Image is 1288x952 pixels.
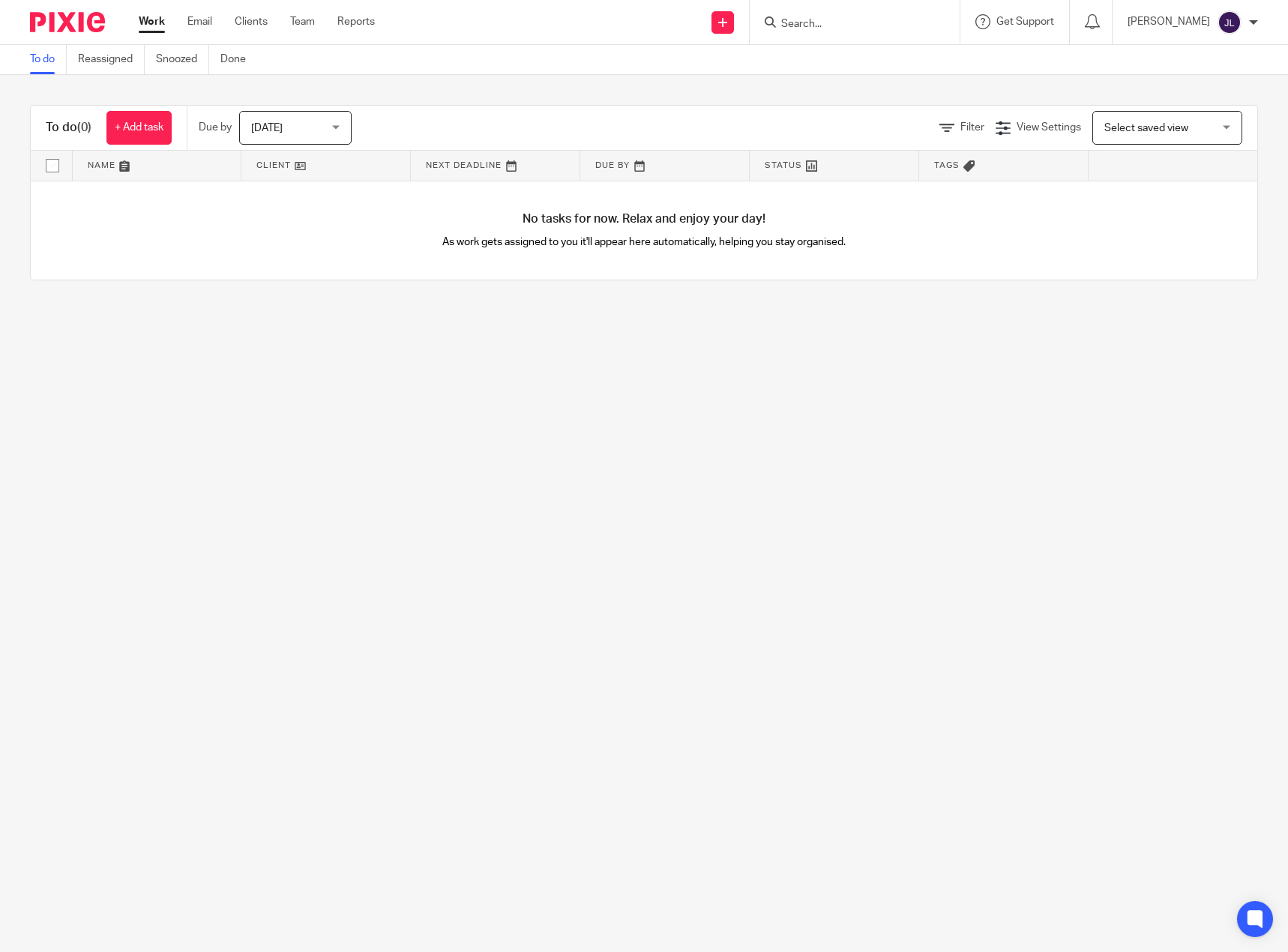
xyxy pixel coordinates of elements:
[1218,10,1242,34] img: svg%3E
[220,45,257,74] a: Done
[77,121,91,133] span: (0)
[139,14,165,29] a: Work
[960,122,984,133] span: Filter
[934,161,960,169] span: Tags
[1017,122,1081,133] span: View Settings
[235,14,268,29] a: Clients
[30,45,67,74] a: To do
[1128,14,1210,29] p: [PERSON_NAME]
[46,120,91,136] h1: To do
[996,16,1054,27] span: Get Support
[31,211,1257,227] h4: No tasks for now. Relax and enjoy your day!
[187,14,212,29] a: Email
[251,123,283,133] span: [DATE]
[337,14,375,29] a: Reports
[156,45,209,74] a: Snoozed
[30,12,105,32] img: Pixie
[290,14,315,29] a: Team
[337,235,951,250] p: As work gets assigned to you it'll appear here automatically, helping you stay organised.
[780,18,915,31] input: Search
[78,45,145,74] a: Reassigned
[199,120,232,135] p: Due by
[106,111,172,145] a: + Add task
[1104,123,1188,133] span: Select saved view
